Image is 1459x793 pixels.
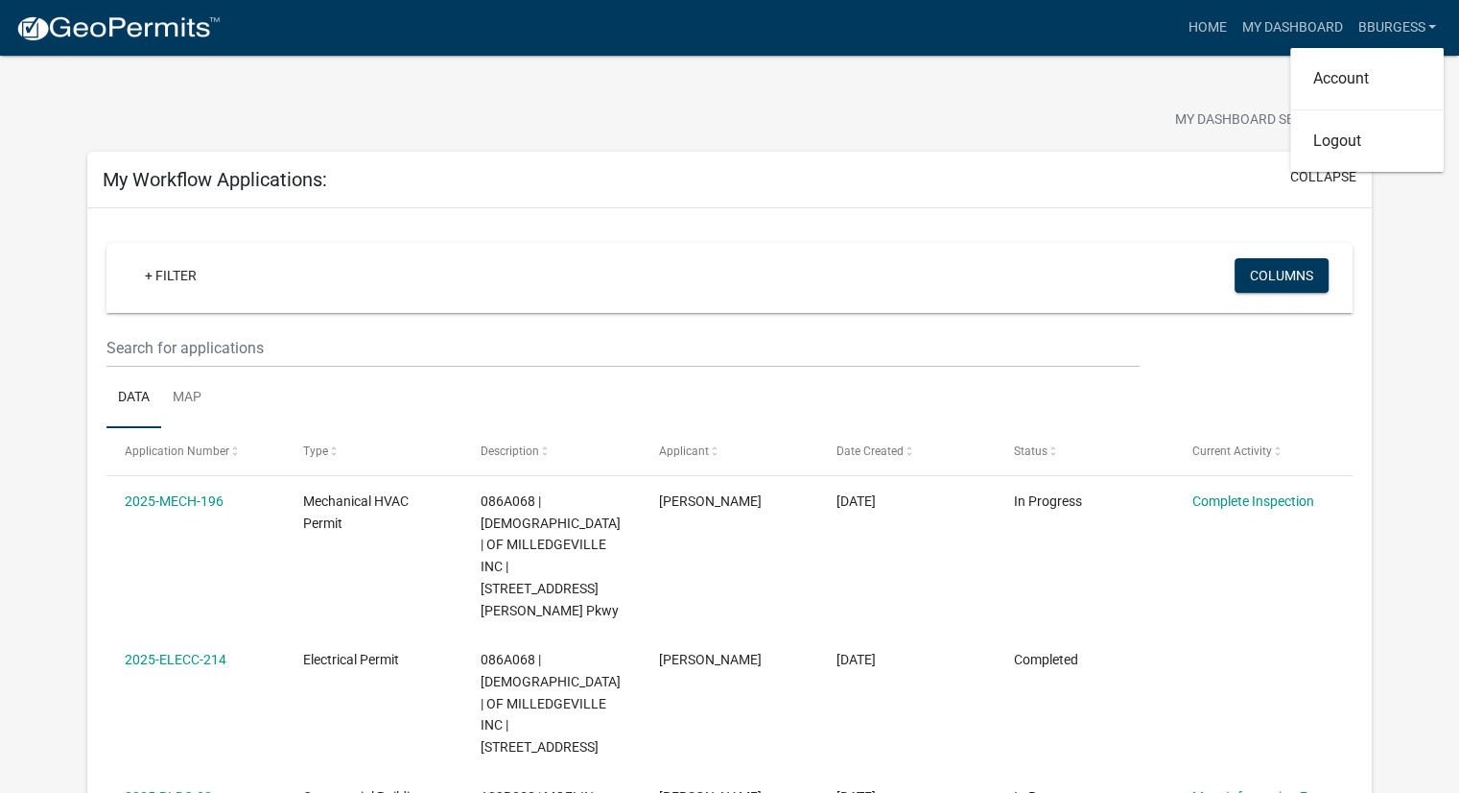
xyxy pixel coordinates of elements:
[659,652,762,667] span: Brandon Burgess
[106,328,1140,368] input: Search for applications
[106,368,161,429] a: Data
[1350,10,1444,46] a: Bburgess
[1180,10,1234,46] a: Home
[659,445,709,458] span: Applicant
[1234,10,1350,46] a: My Dashboard
[129,258,212,293] a: + Filter
[1160,102,1382,139] button: My Dashboard Settingssettings
[303,493,409,531] span: Mechanical HVAC Permit
[284,428,461,474] datatable-header-cell: Type
[1235,258,1329,293] button: Columns
[1290,48,1444,172] div: Bburgess
[106,428,284,474] datatable-header-cell: Application Number
[1290,118,1444,164] a: Logout
[1290,167,1356,187] button: collapse
[481,652,621,755] span: 086A068 | LAKESIDE BAPTIST CHURCH | OF MILLEDGEVILLE INC | 1023 Milledgeville Rd
[303,445,328,458] span: Type
[1290,56,1444,102] a: Account
[481,493,621,618] span: 086A068 | LAKESIDE BAPTIST CHURCH | OF MILLEDGEVILLE INC | 166 Sammons Ind. Pkwy
[836,493,876,509] span: 08/13/2025
[836,652,876,667] span: 04/25/2025
[125,493,224,509] a: 2025-MECH-196
[125,652,226,667] a: 2025-ELECC-214
[1192,445,1272,458] span: Current Activity
[1174,428,1352,474] datatable-header-cell: Current Activity
[103,168,327,191] h5: My Workflow Applications:
[125,445,229,458] span: Application Number
[640,428,817,474] datatable-header-cell: Applicant
[1014,445,1047,458] span: Status
[481,445,539,458] span: Description
[1014,652,1078,667] span: Completed
[1192,493,1314,509] a: Complete Inspection
[1175,109,1340,132] span: My Dashboard Settings
[462,428,640,474] datatable-header-cell: Description
[836,445,904,458] span: Date Created
[303,652,399,667] span: Electrical Permit
[996,428,1173,474] datatable-header-cell: Status
[818,428,996,474] datatable-header-cell: Date Created
[659,493,762,509] span: Brandon Burgess
[161,368,213,429] a: Map
[1014,493,1082,509] span: In Progress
